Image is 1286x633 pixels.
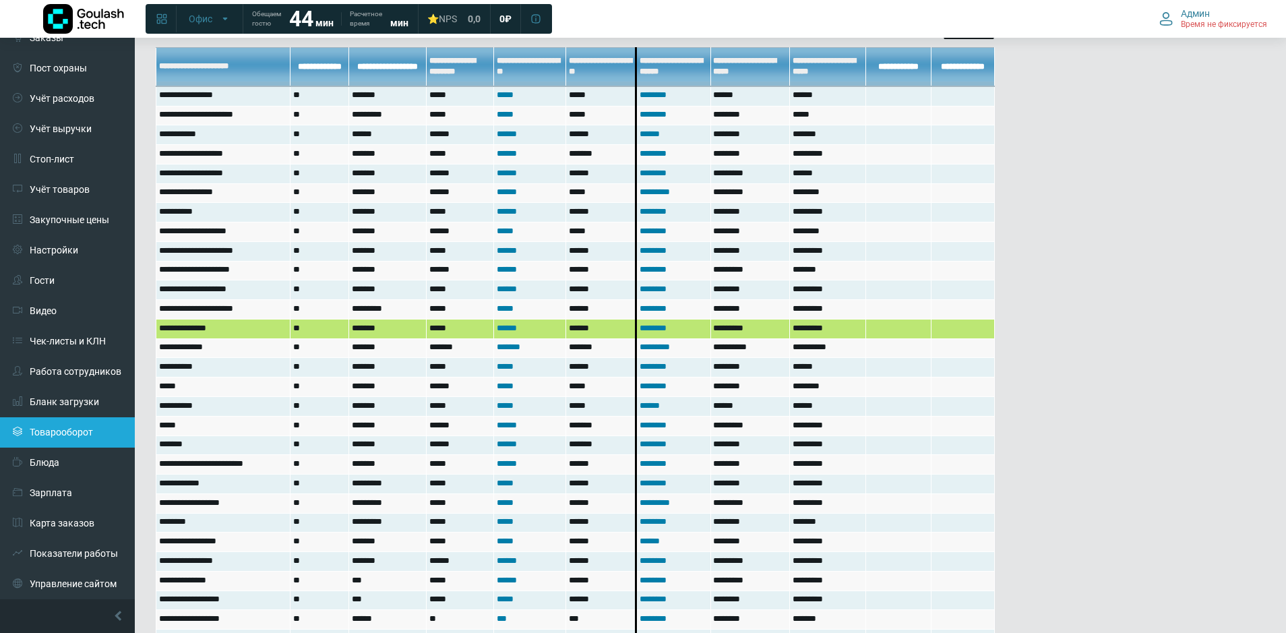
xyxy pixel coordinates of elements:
span: Расчетное время [350,9,382,28]
span: Офис [189,13,212,25]
span: NPS [439,13,457,24]
span: мин [315,18,334,28]
a: 0 ₽ [491,7,520,31]
span: Время не фиксируется [1181,20,1267,30]
span: 0 [499,13,505,25]
a: ⭐NPS 0,0 [419,7,489,31]
span: мин [390,18,408,28]
button: Офис [181,8,239,30]
div: ⭐ [427,13,457,25]
button: Админ Время не фиксируется [1151,5,1275,33]
span: Админ [1181,7,1210,20]
span: 0,0 [468,13,481,25]
strong: 44 [289,6,313,32]
img: Логотип компании Goulash.tech [43,4,124,34]
span: ₽ [505,13,512,25]
a: Обещаем гостю 44 мин Расчетное время мин [244,7,417,31]
span: Обещаем гостю [252,9,281,28]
